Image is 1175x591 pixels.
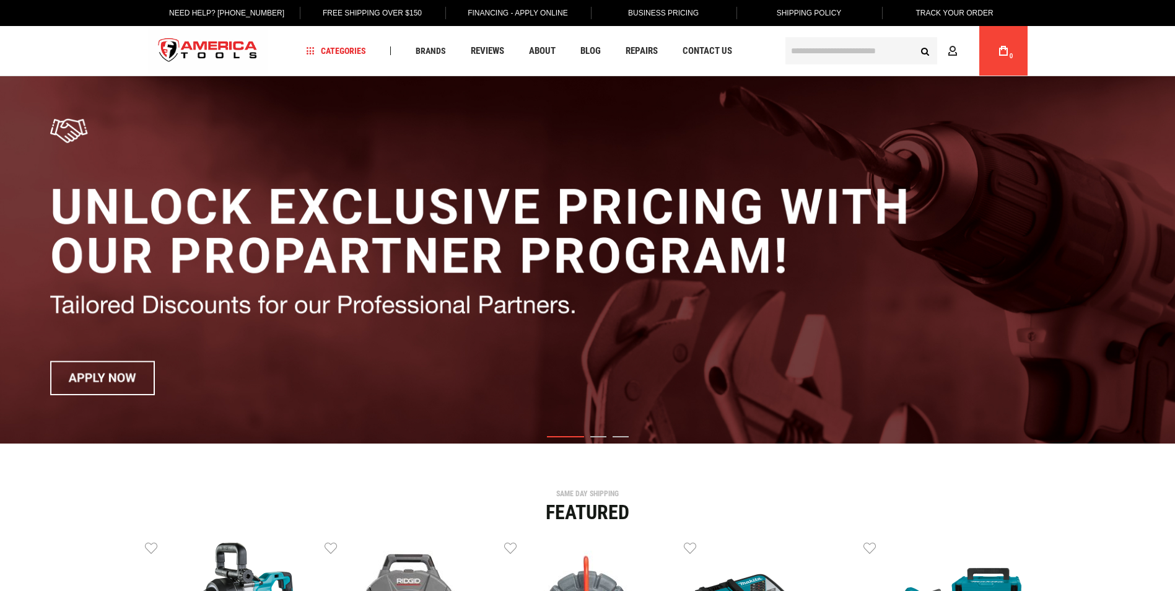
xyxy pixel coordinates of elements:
span: 0 [1010,53,1013,59]
span: Blog [580,46,601,56]
a: Categories [301,43,372,59]
a: Repairs [620,43,663,59]
span: Contact Us [683,46,732,56]
button: Search [914,39,937,63]
span: Repairs [626,46,658,56]
img: America Tools [148,28,268,74]
span: Shipping Policy [777,9,842,17]
a: Brands [410,43,452,59]
span: Categories [307,46,366,55]
div: SAME DAY SHIPPING [145,490,1031,497]
span: Reviews [471,46,504,56]
a: 0 [992,26,1015,76]
a: Reviews [465,43,510,59]
a: Contact Us [677,43,738,59]
a: About [523,43,561,59]
span: About [529,46,556,56]
a: Blog [575,43,606,59]
div: Featured [145,502,1031,522]
a: store logo [148,28,268,74]
span: Brands [416,46,446,55]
